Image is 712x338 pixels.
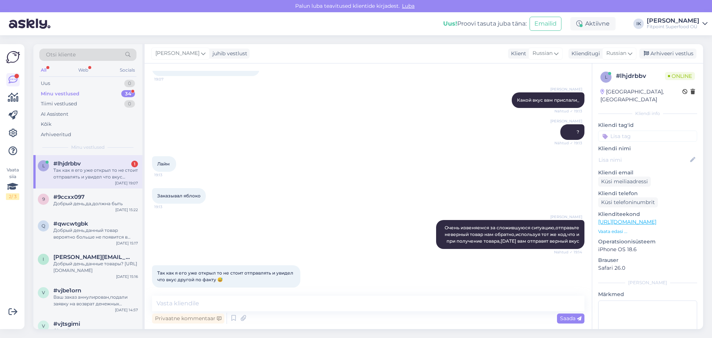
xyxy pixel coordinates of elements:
[116,274,138,279] div: [DATE] 15:16
[665,72,695,80] span: Online
[71,144,105,151] span: Minu vestlused
[53,327,138,334] div: Olgu tänud!
[443,19,527,28] div: Proovi tasuta juba täna:
[116,240,138,246] div: [DATE] 15:17
[598,264,697,272] p: Safari 26.0
[53,287,81,294] span: #vjbe1orn
[157,193,201,198] span: Заказывал яблоко
[53,321,80,327] span: #vjtsgimi
[598,131,697,142] input: Lisa tag
[53,200,138,207] div: Добрый день,да,должна быть
[647,18,708,30] a: [PERSON_NAME]Fitpoint Superfood OÜ
[6,193,19,200] div: 2 / 3
[598,110,697,117] div: Kliendi info
[210,50,247,58] div: juhib vestlust
[115,307,138,313] div: [DATE] 14:57
[42,223,45,229] span: q
[598,169,697,177] p: Kliendi email
[115,180,138,186] div: [DATE] 19:07
[41,121,52,128] div: Kõik
[39,65,48,75] div: All
[598,228,697,235] p: Vaata edasi ...
[605,74,607,80] span: l
[598,197,658,207] div: Küsi telefoninumbrit
[42,163,45,168] span: l
[53,160,81,167] span: #lhjdrbbv
[6,167,19,200] div: Vaata siia
[616,72,665,81] div: # lhjdrbbv
[53,254,131,260] span: irina_simonova@mail.ru
[41,111,68,118] div: AI Assistent
[633,19,644,29] div: IK
[154,172,182,178] span: 19:13
[152,314,224,324] div: Privaatne kommentaar
[600,88,682,104] div: [GEOGRAPHIC_DATA], [GEOGRAPHIC_DATA]
[43,256,44,262] span: i
[154,288,182,293] span: 19:17
[554,108,582,114] span: Nähtud ✓ 19:13
[550,214,582,220] span: [PERSON_NAME]
[53,167,138,180] div: Так как я его уже открыл то не стоит отправлять и увидел что вкус другой по факту 😅
[598,121,697,129] p: Kliendi tag'id
[443,20,457,27] b: Uus!
[124,80,135,87] div: 0
[598,145,697,152] p: Kliendi nimi
[568,50,600,58] div: Klienditugi
[41,80,50,87] div: Uus
[554,249,582,255] span: Nähtud ✓ 19:14
[154,204,182,210] span: 19:13
[598,256,697,264] p: Brauser
[118,65,136,75] div: Socials
[41,100,77,108] div: Tiimi vestlused
[42,290,45,295] span: v
[599,156,689,164] input: Lisa nimi
[41,90,79,98] div: Minu vestlused
[550,118,582,124] span: [PERSON_NAME]
[400,3,417,9] span: Luba
[154,76,182,82] span: 19:07
[598,177,651,187] div: Küsi meiliaadressi
[445,225,580,244] span: Очень извеняемся за сложившуюся ситуацию,отправьте неверный товар нам обратно,используя тот же ко...
[598,246,697,253] p: iPhone OS 18.6
[77,65,90,75] div: Web
[42,196,45,202] span: 9
[157,161,170,167] span: Лайм
[598,190,697,197] p: Kliendi telefon
[115,207,138,213] div: [DATE] 15:22
[131,161,138,167] div: 1
[598,291,697,298] p: Märkmed
[517,97,579,103] span: Какой вкус вам прислали_
[53,227,138,240] div: Добрый день,данный товар вероятно больше не появится в продаже
[598,219,656,225] a: [URL][DOMAIN_NAME]
[598,238,697,246] p: Operatsioonisüsteem
[53,194,85,200] span: #9ccxx097
[53,220,88,227] span: #qwcwtgbk
[647,18,699,24] div: [PERSON_NAME]
[550,86,582,92] span: [PERSON_NAME]
[41,131,71,138] div: Arhiveeritud
[46,51,76,59] span: Otsi kliente
[598,279,697,286] div: [PERSON_NAME]
[53,260,138,274] div: Добрый день,данные товары? [URL][DOMAIN_NAME]
[124,100,135,108] div: 0
[554,140,582,146] span: Nähtud ✓ 19:13
[53,294,138,307] div: Ваш заказ аннулирован,подали заявку на возврат денежных средств
[6,50,20,64] img: Askly Logo
[647,24,699,30] div: Fitpoint Superfood OÜ
[560,315,581,322] span: Saada
[533,49,553,58] span: Russian
[639,49,696,59] div: Arhiveeri vestlus
[121,90,135,98] div: 34
[155,49,200,58] span: [PERSON_NAME]
[157,270,294,282] span: Так как я его уже открыл то не стоит отправлять и увидел что вкус другой по факту 😅
[606,49,626,58] span: Russian
[508,50,526,58] div: Klient
[530,17,561,31] button: Emailid
[577,129,579,135] span: ?
[42,323,45,329] span: v
[570,17,616,30] div: Aktiivne
[598,210,697,218] p: Klienditeekond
